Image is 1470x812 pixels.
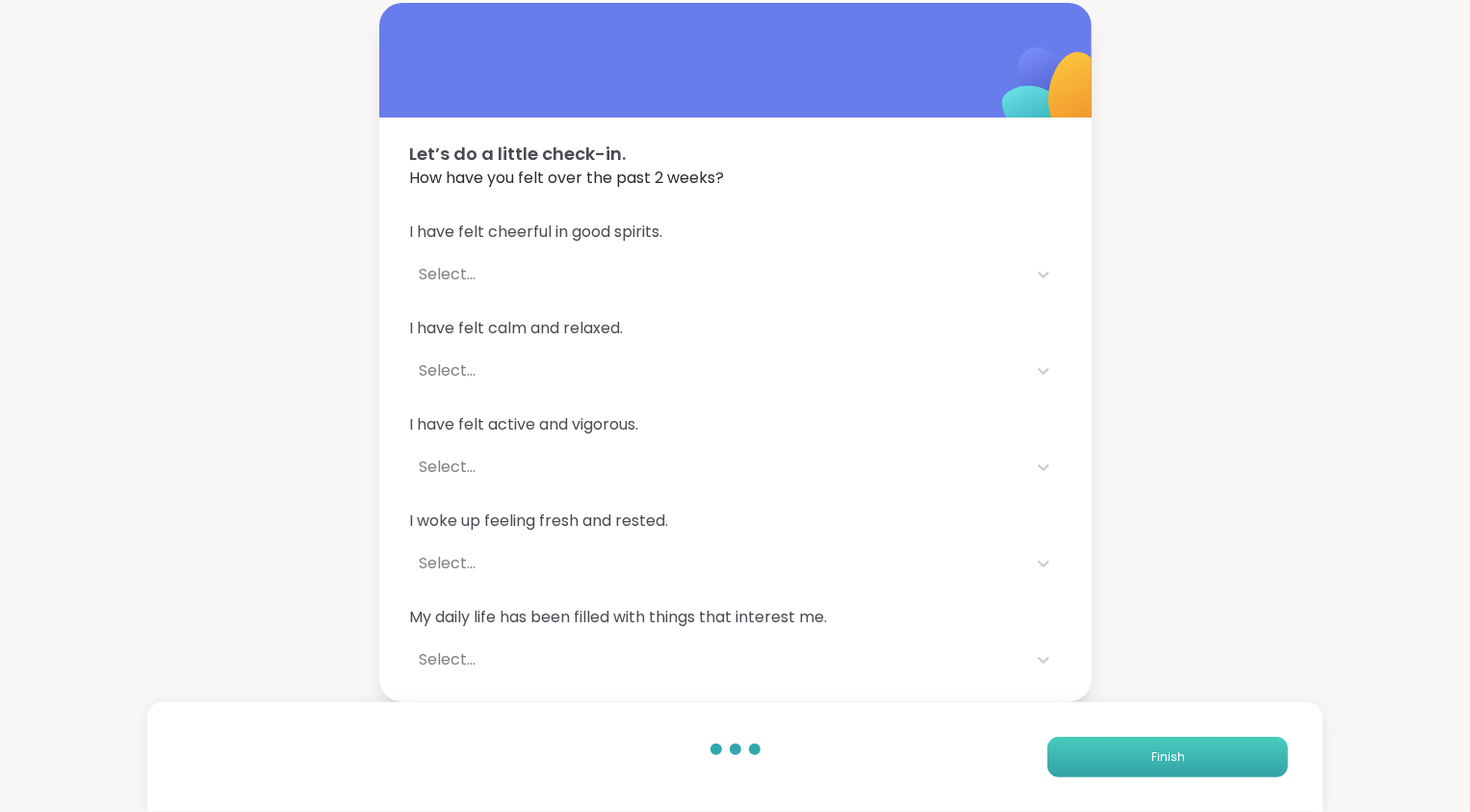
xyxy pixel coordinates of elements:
[1151,748,1185,766] span: Finish
[1047,737,1288,777] button: Finish
[410,167,1061,190] span: How have you felt over the past 2 weeks?
[420,648,1017,671] div: Select...
[410,141,1061,167] span: Let’s do a little check-in.
[420,359,1017,382] div: Select...
[410,606,1061,629] span: My daily life has been filled with things that interest me.
[420,552,1017,575] div: Select...
[420,456,1017,479] div: Select...
[410,221,1061,244] span: I have felt cheerful in good spirits.
[420,263,1017,286] div: Select...
[410,413,1061,436] span: I have felt active and vigorous.
[410,510,1061,533] span: I woke up feeling fresh and rested.
[410,317,1061,340] span: I have felt calm and relaxed.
